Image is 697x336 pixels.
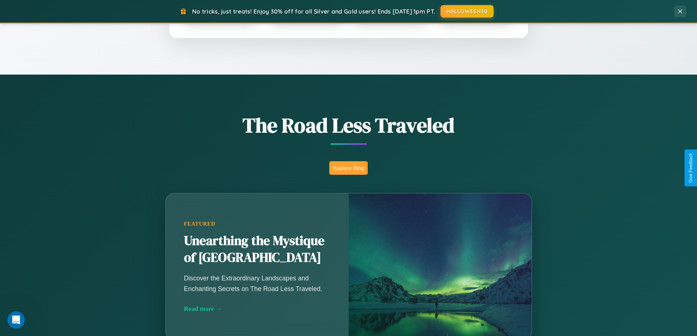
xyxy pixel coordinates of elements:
div: Read more → [184,305,330,313]
div: Featured [184,221,330,227]
iframe: Intercom live chat [7,311,25,329]
p: Discover the Extraordinary Landscapes and Enchanting Secrets on The Road Less Traveled. [184,273,330,294]
span: No tricks, just treats! Enjoy 30% off for all Silver and Gold users! Ends [DATE] 1pm PT. [192,8,435,15]
button: HALLOWEEN30 [441,5,494,18]
h1: The Road Less Traveled [129,111,568,139]
button: Explore Blog [329,161,368,175]
h2: Unearthing the Mystique of [GEOGRAPHIC_DATA] [184,233,330,266]
div: Give Feedback [688,153,693,183]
